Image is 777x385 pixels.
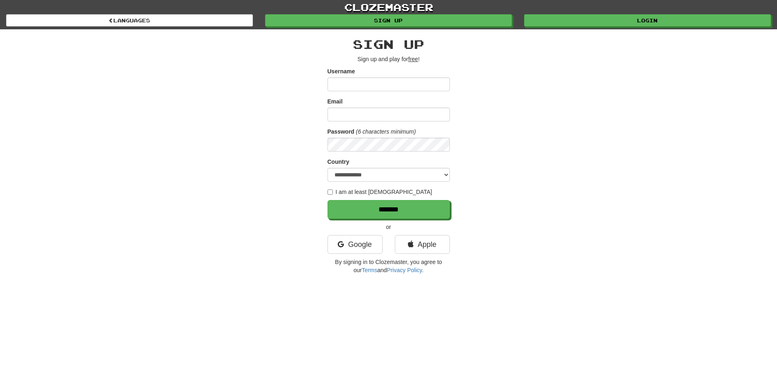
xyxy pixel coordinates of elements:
label: Password [328,128,354,136]
a: Languages [6,14,253,26]
p: Sign up and play for ! [328,55,450,63]
a: Sign up [265,14,512,26]
a: Google [328,235,383,254]
u: free [408,56,418,62]
a: Privacy Policy [387,267,422,273]
label: Country [328,158,350,166]
h2: Sign up [328,37,450,51]
label: Username [328,67,355,75]
label: I am at least [DEMOGRAPHIC_DATA] [328,188,432,196]
p: By signing in to Clozemaster, you agree to our and . [328,258,450,274]
a: Login [524,14,771,26]
input: I am at least [DEMOGRAPHIC_DATA] [328,189,333,195]
a: Terms [362,267,377,273]
a: Apple [395,235,450,254]
em: (6 characters minimum) [356,128,416,135]
p: or [328,223,450,231]
label: Email [328,97,343,106]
